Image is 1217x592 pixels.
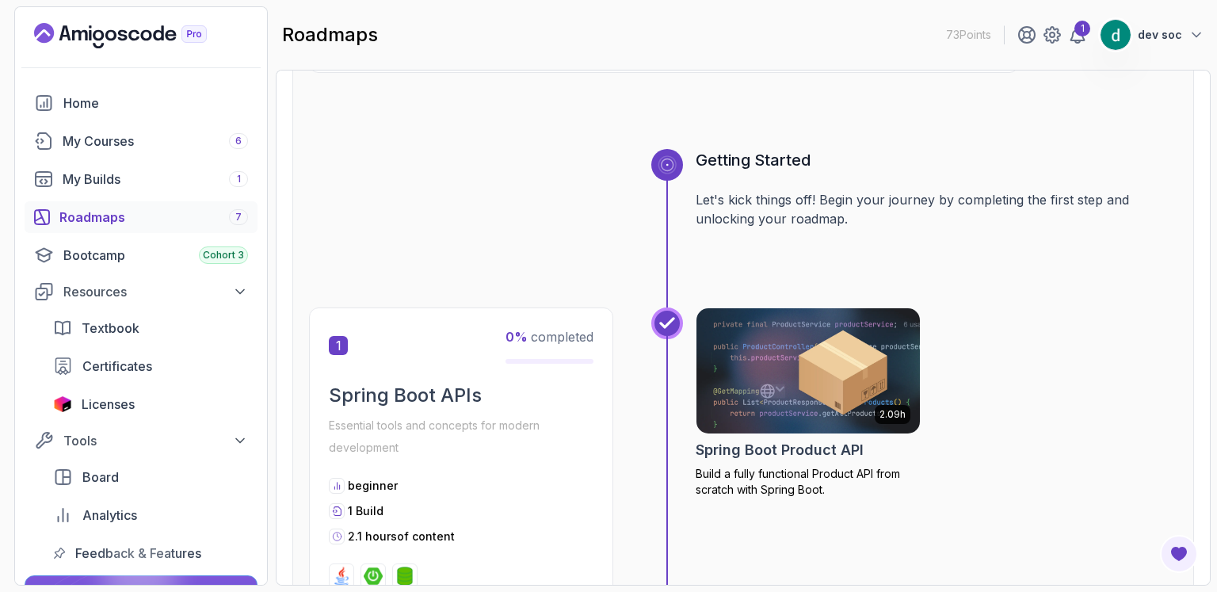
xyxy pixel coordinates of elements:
[696,308,920,433] img: Spring Boot Product API card
[332,567,351,586] img: java logo
[203,249,244,262] span: Cohort 3
[59,208,248,227] div: Roadmaps
[696,439,864,461] h2: Spring Boot Product API
[82,468,119,487] span: Board
[505,329,528,345] span: 0 %
[329,336,348,355] span: 1
[329,383,593,408] h2: Spring Boot APIs
[44,388,258,420] a: licenses
[696,190,1177,228] p: Let's kick things off! Begin your journey by completing the first step and unlocking your roadmap.
[82,357,152,376] span: Certificates
[1068,25,1087,44] a: 1
[696,307,921,498] a: Spring Boot Product API card2.09hSpring Boot Product APIBuild a fully functional Product API from...
[282,22,378,48] h2: roadmaps
[1160,535,1198,573] button: Open Feedback Button
[25,239,258,271] a: bootcamp
[1100,19,1204,51] button: user profile imagedev soc
[696,466,921,498] p: Build a fully functional Product API from scratch with Spring Boot.
[25,163,258,195] a: builds
[82,395,135,414] span: Licenses
[25,277,258,306] button: Resources
[44,350,258,382] a: certificates
[44,312,258,344] a: textbook
[364,567,383,586] img: spring-boot logo
[44,537,258,569] a: feedback
[235,135,242,147] span: 6
[237,173,241,185] span: 1
[879,408,906,421] p: 2.09h
[25,125,258,157] a: courses
[63,94,248,113] div: Home
[329,414,593,459] p: Essential tools and concepts for modern development
[696,149,1177,171] h3: Getting Started
[63,170,248,189] div: My Builds
[235,211,242,223] span: 7
[82,506,137,525] span: Analytics
[63,282,248,301] div: Resources
[63,246,248,265] div: Bootcamp
[348,478,398,494] p: beginner
[25,87,258,119] a: home
[395,567,414,586] img: spring-data-jpa logo
[44,461,258,493] a: board
[348,529,455,544] p: 2.1 hours of content
[25,201,258,233] a: roadmaps
[44,499,258,531] a: analytics
[1138,27,1182,43] p: dev soc
[75,544,201,563] span: Feedback & Features
[53,396,72,412] img: jetbrains icon
[1101,20,1131,50] img: user profile image
[1074,21,1090,36] div: 1
[63,132,248,151] div: My Courses
[348,504,383,518] span: 1 Build
[63,431,248,450] div: Tools
[946,27,991,43] p: 73 Points
[34,23,243,48] a: Landing page
[25,426,258,455] button: Tools
[82,319,139,338] span: Textbook
[505,329,593,345] span: completed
